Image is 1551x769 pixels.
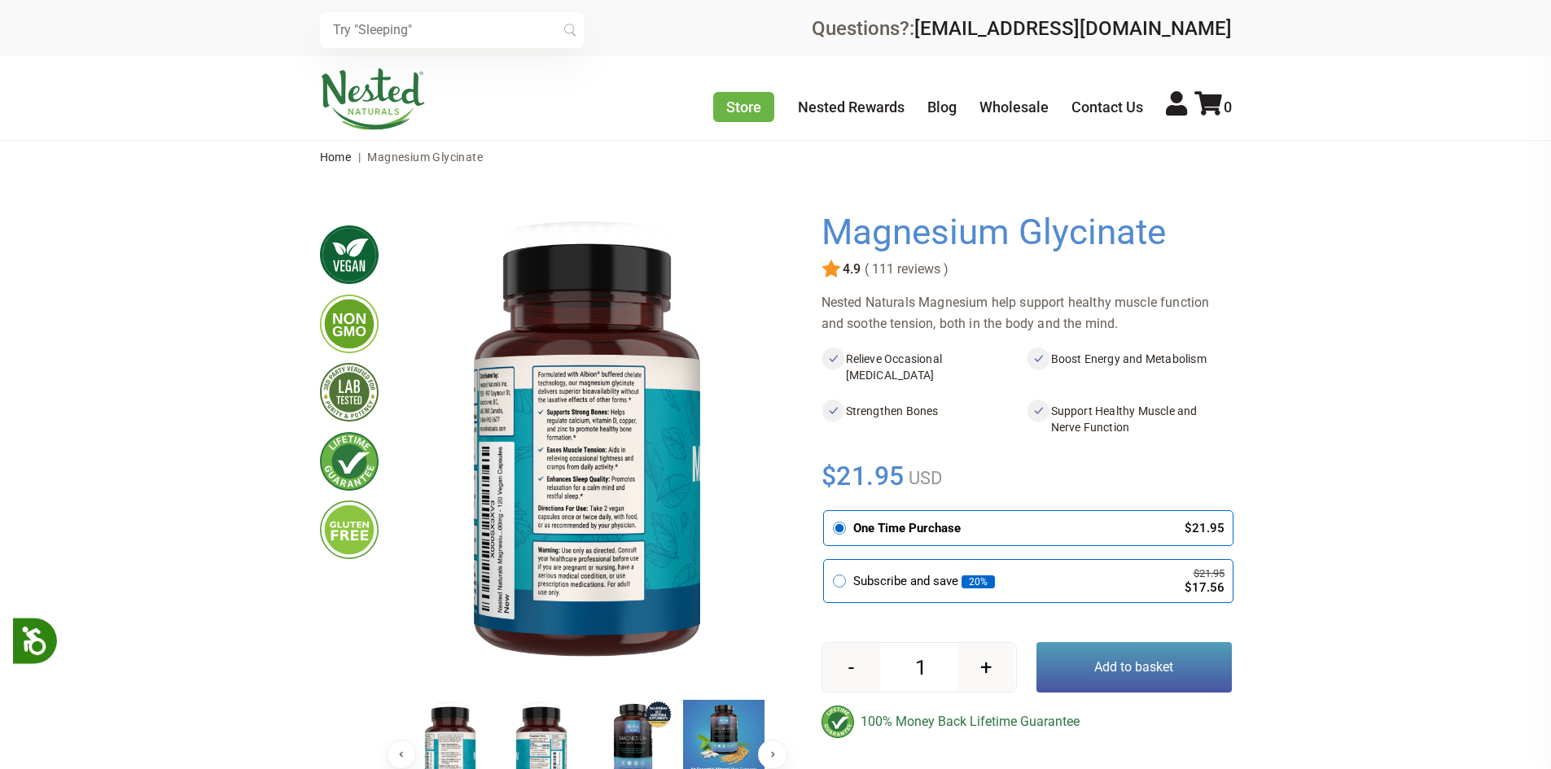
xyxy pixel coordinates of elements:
a: Nested Rewards [798,98,905,116]
button: - [822,643,880,692]
div: 100% Money Back Lifetime Guarantee [822,706,1232,738]
div: Nested Naturals Magnesium help support healthy muscle function and soothe tension, both in the bo... [822,292,1232,334]
img: glutenfree [320,500,379,559]
input: Try "Sleeping" [320,12,584,48]
img: vegan [320,225,379,284]
span: Magnesium Glycinate [367,151,483,164]
a: Wholesale [979,98,1049,116]
img: star.svg [822,260,841,279]
button: + [957,643,1015,692]
a: 0 [1194,98,1232,116]
span: 0 [1224,98,1232,116]
button: Add to basket [1036,642,1232,693]
h1: Magnesium Glycinate [822,212,1224,253]
span: 4.9 [841,262,861,277]
nav: breadcrumbs [320,141,1232,173]
li: Strengthen Bones [822,400,1027,439]
a: Blog [927,98,957,116]
a: Store [713,92,774,122]
span: | [354,151,365,164]
div: Questions?: [812,19,1232,38]
span: ( 111 reviews ) [861,262,949,277]
img: gmofree [320,295,379,353]
img: Magnesium Glycinate [405,212,769,686]
a: Contact Us [1071,98,1143,116]
button: Previous [387,740,416,769]
span: USD [905,468,942,488]
img: badge-lifetimeguarantee-color.svg [822,706,854,738]
img: lifetimeguarantee [320,432,379,491]
li: Support Healthy Muscle and Nerve Function [1027,400,1232,439]
li: Boost Energy and Metabolism [1027,347,1232,387]
img: thirdpartytested [320,363,379,422]
li: Relieve Occasional [MEDICAL_DATA] [822,347,1027,387]
button: Next [758,740,787,769]
a: [EMAIL_ADDRESS][DOMAIN_NAME] [914,17,1232,40]
a: Home [320,151,352,164]
span: $21.95 [822,458,905,494]
img: Nested Naturals [320,68,426,130]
